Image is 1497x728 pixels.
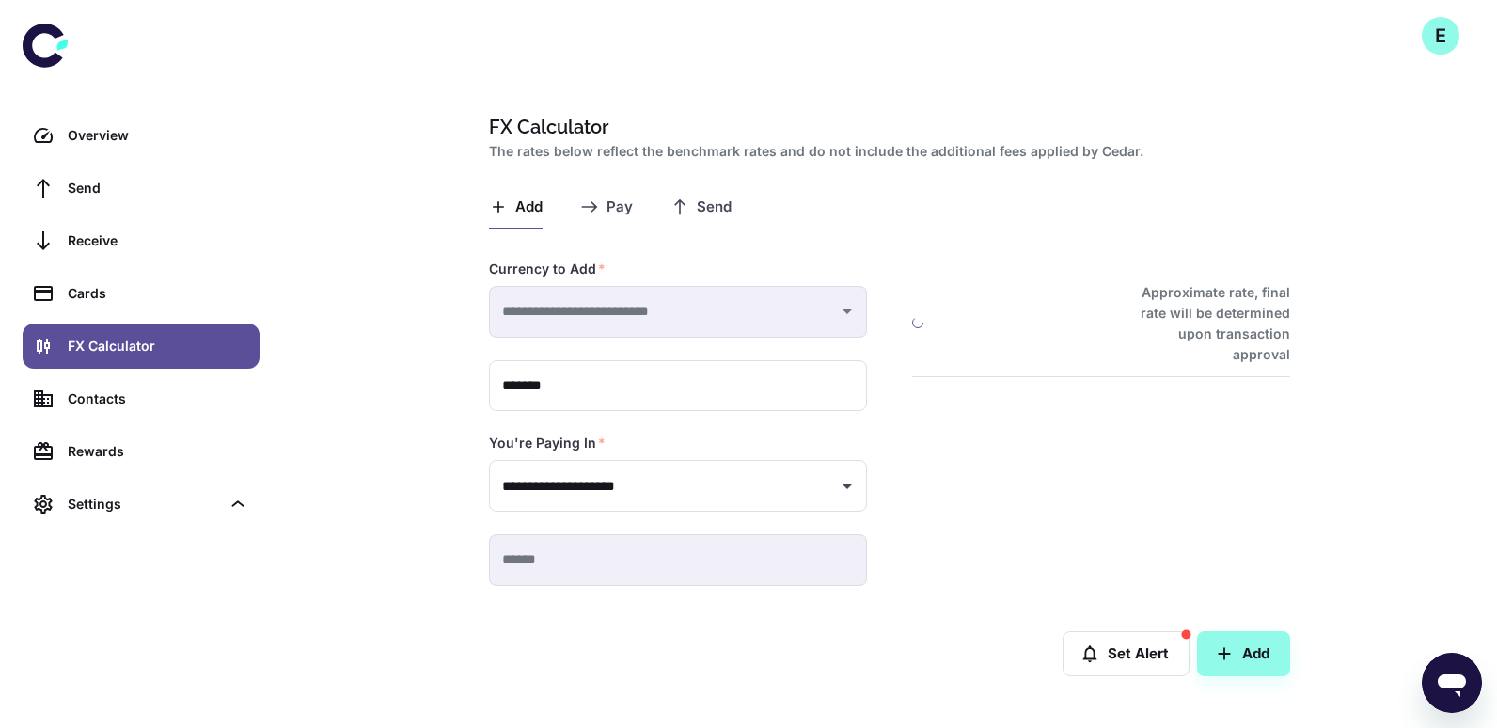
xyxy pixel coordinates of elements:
div: Receive [68,230,248,251]
div: Send [68,178,248,198]
div: Rewards [68,441,248,462]
div: Settings [23,482,260,527]
a: Cards [23,271,260,316]
a: Rewards [23,429,260,474]
label: You're Paying In [489,434,606,452]
a: Send [23,166,260,211]
button: E [1422,17,1459,55]
h1: FX Calculator [489,113,1283,141]
a: Overview [23,113,260,158]
h6: Approximate rate, final rate will be determined upon transaction approval [1120,282,1290,365]
div: Settings [68,494,220,514]
button: Set Alert [1063,631,1190,676]
button: Add [1197,631,1290,676]
div: Overview [68,125,248,146]
a: Receive [23,218,260,263]
label: Currency to Add [489,260,606,278]
h2: The rates below reflect the benchmark rates and do not include the additional fees applied by Cedar. [489,141,1283,162]
a: Contacts [23,376,260,421]
button: Open [834,473,860,499]
a: FX Calculator [23,324,260,369]
div: Cards [68,283,248,304]
div: Contacts [68,388,248,409]
div: FX Calculator [68,336,248,356]
iframe: Button to launch messaging window [1422,653,1482,713]
span: Pay [607,198,633,216]
span: Send [697,198,732,216]
span: Add [515,198,543,216]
